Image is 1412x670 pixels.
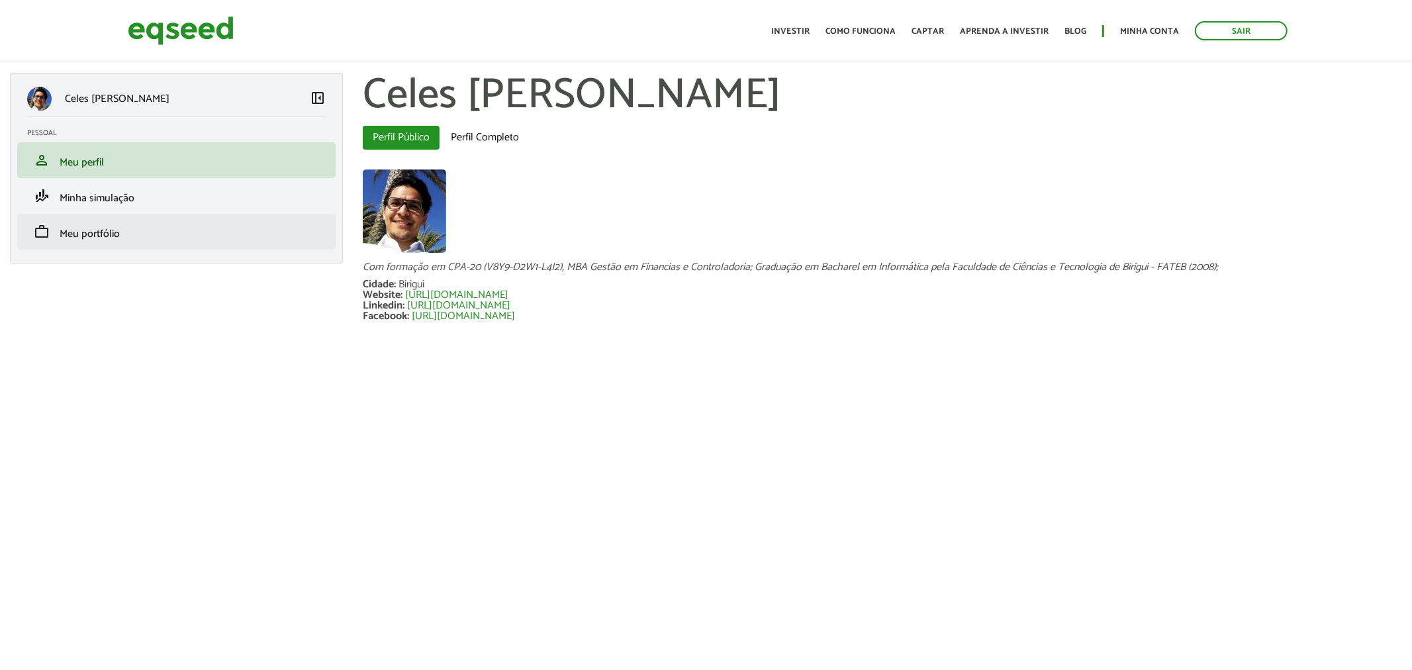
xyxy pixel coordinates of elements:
a: Captar [912,27,944,36]
p: Celes [PERSON_NAME] [65,93,169,105]
a: Sair [1195,21,1288,40]
div: Website [363,290,405,301]
span: : [400,286,402,304]
li: Meu portfólio [17,214,336,250]
a: Investir [771,27,810,36]
a: Perfil Público [363,126,440,150]
div: Linkedin [363,301,407,311]
li: Minha simulação [17,178,336,214]
div: Com formação em CPA-20 (V8Y9-D2W1-L4I2), MBA Gestão em Financias e Controladoria; Graduação em Ba... [363,262,1402,273]
a: Como funciona [825,27,896,36]
a: [URL][DOMAIN_NAME] [405,290,508,301]
a: [URL][DOMAIN_NAME] [412,311,515,322]
h1: Celes [PERSON_NAME] [363,73,1402,119]
img: Foto de Celes Januário Garcia Junior [363,169,446,253]
a: [URL][DOMAIN_NAME] [407,301,510,311]
a: finance_modeMinha simulação [27,188,326,204]
div: Cidade [363,279,399,290]
span: Minha simulação [60,189,134,207]
span: finance_mode [34,188,50,204]
a: Perfil Completo [441,126,529,150]
li: Meu perfil [17,142,336,178]
span: Meu perfil [60,154,104,171]
span: : [402,297,404,314]
span: work [34,224,50,240]
a: workMeu portfólio [27,224,326,240]
a: Blog [1064,27,1086,36]
span: left_panel_close [310,90,326,106]
span: person [34,152,50,168]
span: : [407,307,409,325]
h2: Pessoal [27,129,336,137]
a: Colapsar menu [310,90,326,109]
img: EqSeed [128,13,234,48]
span: : [394,275,396,293]
span: Meu portfólio [60,225,120,243]
div: Facebook [363,311,412,322]
a: personMeu perfil [27,152,326,168]
div: Birigui [399,279,424,290]
a: Ver perfil do usuário. [363,169,446,253]
a: Aprenda a investir [960,27,1049,36]
a: Minha conta [1120,27,1179,36]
